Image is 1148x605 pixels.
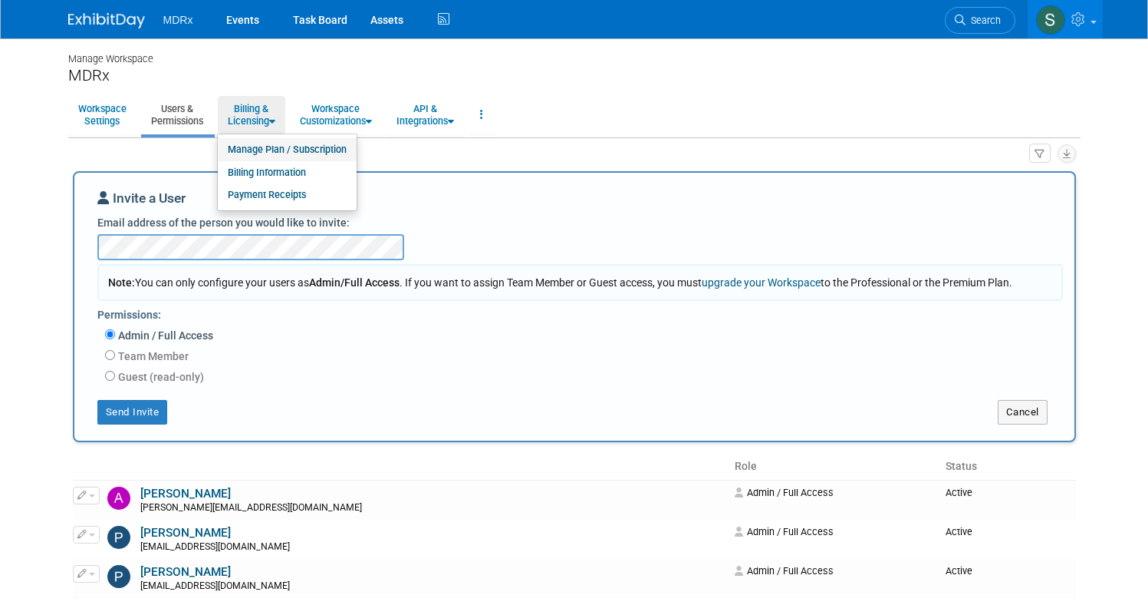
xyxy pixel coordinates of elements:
span: You can only configure your users as . If you want to assign Team Member or Guest access, you mus... [108,276,1012,289]
a: Manage Plan / Subscription [218,138,357,161]
a: [PERSON_NAME] [140,565,231,579]
span: Active [946,526,972,537]
img: Philip D'Adderio [107,565,130,588]
div: Invite a User [97,189,1051,215]
a: Billing &Licensing [218,96,285,134]
a: Search [945,7,1015,34]
th: Status [939,454,1076,480]
span: Note: [108,276,135,289]
span: Admin/Full Access [309,276,400,289]
div: Manage Workspace [68,38,1081,66]
span: Admin / Full Access [735,526,834,537]
a: Users &Permissions [141,96,213,134]
a: [PERSON_NAME] [140,487,231,501]
button: Send Invite [97,400,168,425]
a: upgrade your Workspace [702,276,821,289]
div: [EMAIL_ADDRESS][DOMAIN_NAME] [140,541,725,554]
span: Admin / Full Access [735,487,834,498]
a: Billing Information [218,161,357,184]
img: ExhibitDay [68,13,145,28]
span: Active [946,565,972,577]
div: MDRx [68,66,1081,85]
label: Guest (read-only) [115,369,204,385]
div: Permissions: [97,301,1063,326]
a: API &Integrations [387,96,464,134]
th: Role [729,454,939,480]
a: WorkspaceSettings [68,96,137,134]
span: Admin / Full Access [735,565,834,577]
img: Stefanos Tsakiris [1036,5,1065,35]
button: Cancel [998,400,1048,425]
span: MDRx [163,14,193,26]
label: Email address of the person you would like to invite: [97,215,350,230]
label: Team Member [115,349,189,364]
div: [PERSON_NAME][EMAIL_ADDRESS][DOMAIN_NAME] [140,502,725,514]
div: [EMAIL_ADDRESS][DOMAIN_NAME] [140,580,725,593]
img: Allison Walsh [107,487,130,510]
label: Admin / Full Access [115,328,213,343]
span: Active [946,487,972,498]
img: Phil S [107,526,130,549]
a: Payment Receipts [218,183,357,207]
a: [PERSON_NAME] [140,526,231,540]
a: WorkspaceCustomizations [290,96,382,134]
span: Search [965,15,1001,26]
